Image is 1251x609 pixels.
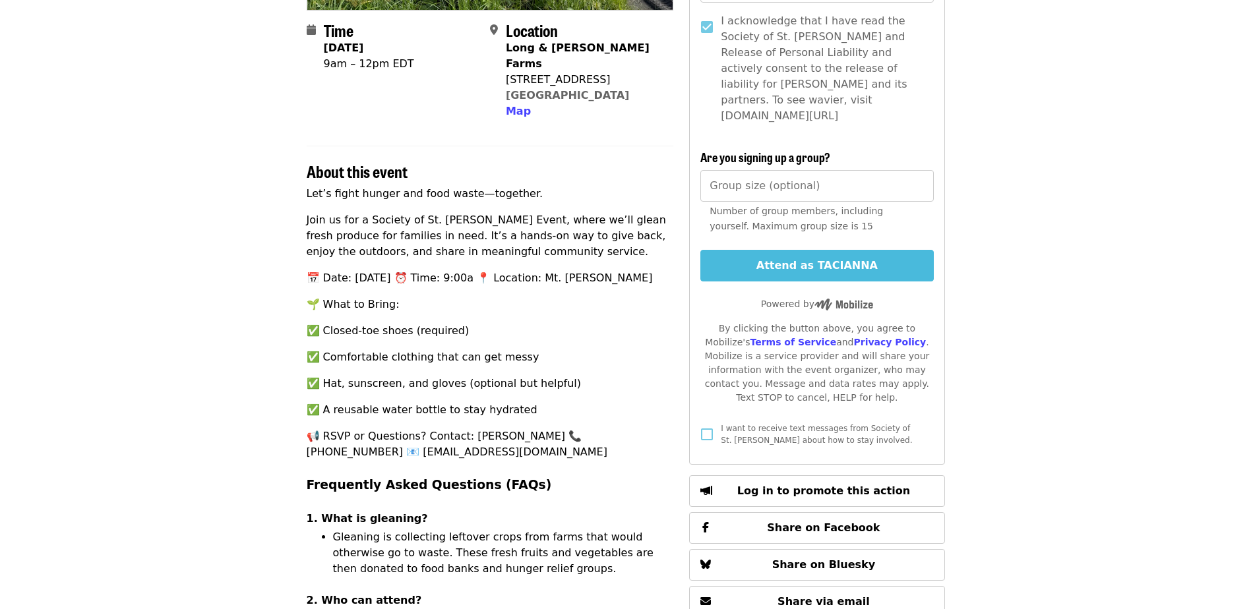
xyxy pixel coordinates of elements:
[307,159,408,183] span: About this event
[506,42,650,70] strong: Long & [PERSON_NAME] Farms
[324,18,353,42] span: Time
[853,337,926,347] a: Privacy Policy
[778,595,870,608] span: Share via email
[700,322,933,405] div: By clicking the button above, you agree to Mobilize's and . Mobilize is a service provider and wi...
[506,105,531,117] span: Map
[307,212,674,260] p: Join us for a Society of St. [PERSON_NAME] Event, where we’ll glean fresh produce for families in...
[761,299,873,309] span: Powered by
[772,558,876,571] span: Share on Bluesky
[324,42,364,54] strong: [DATE]
[307,402,674,418] p: ✅ A reusable water bottle to stay hydrated
[307,186,674,202] p: Let’s fight hunger and food waste—together.
[506,103,531,119] button: Map
[710,206,883,231] span: Number of group members, including yourself. Maximum group size is 15
[490,24,498,36] i: map-marker-alt icon
[767,521,880,534] span: Share on Facebook
[307,428,674,460] p: 📢 RSVP or Questions? Contact: [PERSON_NAME] 📞 [PHONE_NUMBER] 📧 [EMAIL_ADDRESS][DOMAIN_NAME]
[307,270,674,286] p: 📅 Date: [DATE] ⏰ Time: 9:00a 📍 Location: Mt. [PERSON_NAME]
[506,89,629,101] a: [GEOGRAPHIC_DATA]
[307,349,674,365] p: ✅ Comfortable clothing that can get messy
[700,170,933,202] input: [object Object]
[324,56,414,72] div: 9am – 12pm EDT
[307,297,674,312] p: 🌱 What to Bring:
[689,475,944,507] button: Log in to promote this action
[700,148,830,165] span: Are you signing up a group?
[506,18,558,42] span: Location
[721,424,912,445] span: I want to receive text messages from Society of St. [PERSON_NAME] about how to stay involved.
[689,549,944,581] button: Share on Bluesky
[737,484,910,497] span: Log in to promote this action
[307,593,674,608] h4: 2. Who can attend?
[307,511,674,527] h4: 1. What is gleaning?
[750,337,836,347] a: Terms of Service
[700,250,933,281] button: Attend as TACIANNA
[689,512,944,544] button: Share on Facebook
[814,299,873,310] img: Powered by Mobilize
[721,13,923,124] span: I acknowledge that I have read the Society of St. [PERSON_NAME] and Release of Personal Liability...
[333,529,674,577] li: Gleaning is collecting leftover crops from farms that would otherwise go to waste. These fresh fr...
[506,72,663,88] div: [STREET_ADDRESS]
[307,376,674,391] p: ✅ Hat, sunscreen, and gloves (optional but helpful)
[307,323,674,339] p: ✅ Closed-toe shoes (required)
[307,476,674,494] h3: Frequently Asked Questions (FAQs)
[307,24,316,36] i: calendar icon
